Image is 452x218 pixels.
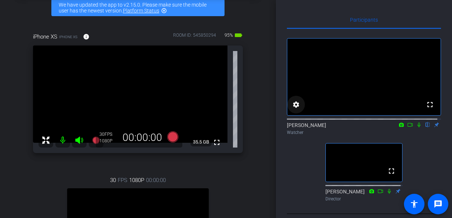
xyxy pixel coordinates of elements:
a: Platform Status [123,8,159,14]
mat-icon: highlight_off [161,8,167,14]
div: Watcher [287,129,441,136]
mat-icon: accessibility [410,200,419,208]
span: Participants [350,17,378,22]
mat-icon: message [434,200,442,208]
div: 1080P [99,138,118,144]
div: 00:00:00 [118,131,167,144]
span: iPhone XS [59,34,77,40]
div: 30 [99,131,118,137]
span: FPS [118,176,127,184]
span: 35.5 GB [190,138,212,146]
div: Director [325,196,402,202]
mat-icon: fullscreen [426,100,434,109]
span: 95% [223,29,234,41]
div: [PERSON_NAME] [287,121,441,136]
span: 30 [110,176,116,184]
mat-icon: flip [423,121,432,128]
mat-icon: battery_std [234,31,243,40]
mat-icon: fullscreen [387,167,396,175]
span: 00:00:00 [146,176,166,184]
span: 1080P [129,176,144,184]
span: FPS [105,132,112,137]
mat-icon: settings [292,100,300,109]
div: [PERSON_NAME] [325,188,402,202]
mat-icon: info [83,33,90,40]
span: iPhone XS [33,33,57,41]
div: ROOM ID: 545850294 [173,32,216,43]
mat-icon: fullscreen [212,138,221,147]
